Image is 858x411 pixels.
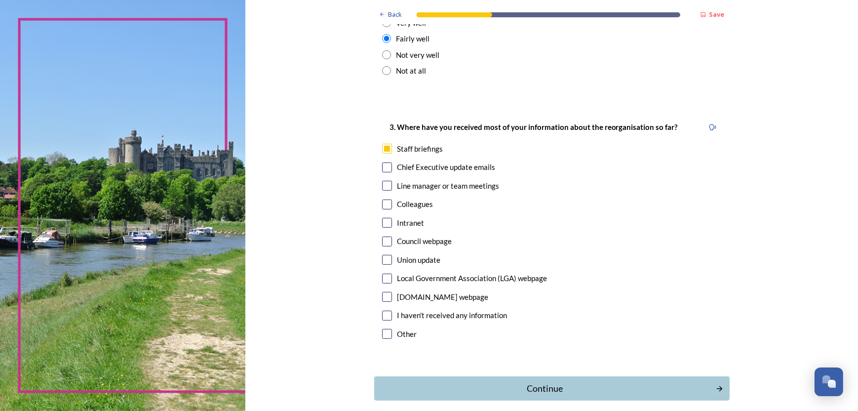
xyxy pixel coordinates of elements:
[397,291,488,303] div: [DOMAIN_NAME] webpage
[397,273,547,284] div: Local Government Association (LGA) webpage
[396,33,429,44] div: Fairly well
[374,376,730,401] button: Continue
[396,65,426,77] div: Not at all
[396,49,439,61] div: Not very well
[397,236,452,247] div: Council webpage
[397,162,495,173] div: Chief Executive update emails
[397,254,440,266] div: Union update
[388,10,402,19] span: Back
[397,217,424,229] div: Intranet
[397,310,507,321] div: I haven't received any information
[380,382,711,395] div: Continue
[397,329,417,340] div: Other
[815,368,843,396] button: Open Chat
[390,123,678,131] strong: 3. Where have you received most of your information about the reorganisation so far?
[397,180,499,192] div: Line manager or team meetings
[397,143,443,155] div: Staff briefings
[397,199,433,210] div: Colleagues
[709,10,725,19] strong: Save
